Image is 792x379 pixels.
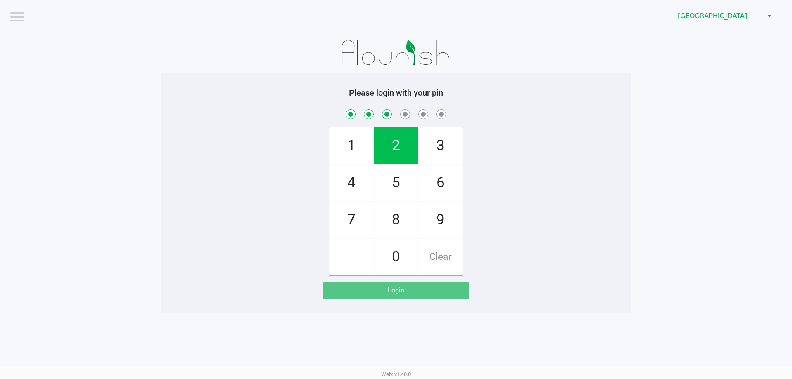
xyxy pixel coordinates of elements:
span: 6 [419,165,462,201]
span: 2 [374,127,418,164]
span: 3 [419,127,462,164]
span: 1 [330,127,373,164]
span: [GEOGRAPHIC_DATA] [678,11,758,21]
span: Clear [419,239,462,275]
span: 9 [419,202,462,238]
h5: Please login with your pin [167,88,625,98]
span: 5 [374,165,418,201]
span: 4 [330,165,373,201]
span: 7 [330,202,373,238]
button: Select [763,9,775,24]
span: 8 [374,202,418,238]
span: Web: v1.40.0 [381,371,411,377]
span: 0 [374,239,418,275]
